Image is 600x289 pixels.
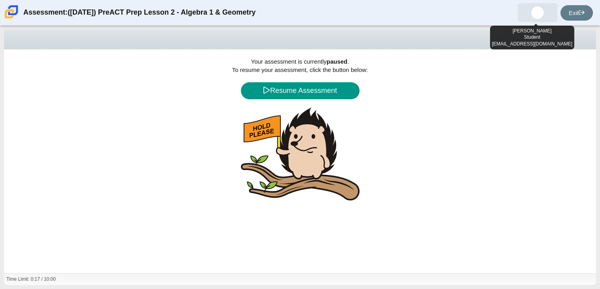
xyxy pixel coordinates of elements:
button: Resume Assessment [241,82,360,99]
img: hedgehog-hold-please.png [241,108,360,200]
div: Time Limit: 0:17 / 10:00 [6,276,56,283]
a: Carmen School of Science & Technology [3,15,20,21]
thspan: Assessment: [23,8,68,17]
span: : [232,58,368,202]
img: Carmen School of Science & Technology [3,4,20,20]
span: Student [524,34,540,40]
thspan: Exit [569,9,579,16]
b: paused [327,58,348,65]
thspan: [PERSON_NAME] [513,28,552,34]
img: karen.garcia.63C1BM [531,6,544,19]
span: Your assessment is currently . To resume your assessment, click the button below [232,58,366,73]
thspan: [EMAIL_ADDRESS][DOMAIN_NAME] [492,41,572,47]
thspan: ([DATE]) PreACT Prep Lesson 2 - Algebra 1 & Geometry [68,8,256,17]
a: Exit [560,5,593,21]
